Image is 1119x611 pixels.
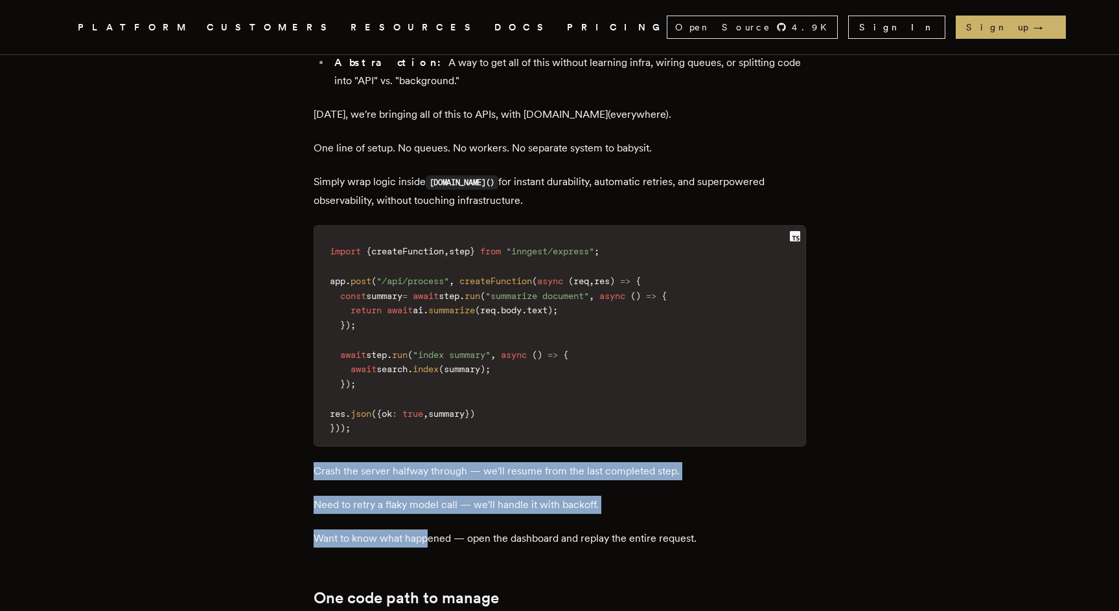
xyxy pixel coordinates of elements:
span: import [330,246,361,256]
span: . [387,350,392,360]
span: → [1033,21,1056,34]
span: text [527,305,548,315]
span: . [522,305,527,315]
span: ) [636,291,641,301]
span: "index summary" [413,350,490,360]
span: ( [475,305,480,315]
span: , [490,350,496,360]
span: { [636,276,641,286]
a: CUSTOMERS [207,19,335,36]
span: ok [382,408,392,419]
span: . [345,408,351,419]
a: Sign up [956,16,1066,39]
span: summary [444,364,480,374]
span: = [402,291,408,301]
span: } [340,379,345,389]
code: [DOMAIN_NAME]() [426,175,499,190]
span: ; [594,246,599,256]
span: res [594,276,610,286]
span: json [351,408,371,419]
span: ) [610,276,615,286]
span: => [620,276,630,286]
span: , [444,246,449,256]
a: PRICING [567,19,667,36]
span: summary [366,291,402,301]
span: : [392,408,397,419]
span: ; [553,305,558,315]
span: "/api/process" [376,276,449,286]
span: req [480,305,496,315]
p: Crash the server halfway through — we'll resume from the last completed step. [314,462,806,480]
span: , [589,276,594,286]
span: { [376,408,382,419]
span: run [392,350,408,360]
h2: One code path to manage [314,589,806,607]
p: One line of setup. No queues. No workers. No separate system to babysit. [314,139,806,157]
p: Want to know what happened — open the dashboard and replay the entire request. [314,529,806,548]
span: step [449,246,470,256]
span: post [351,276,371,286]
span: ( [568,276,573,286]
span: . [459,291,465,301]
span: return [351,305,382,315]
span: async [537,276,563,286]
span: , [423,408,428,419]
button: PLATFORM [78,19,191,36]
span: . [496,305,501,315]
span: ; [485,364,490,374]
span: index [413,364,439,374]
span: from [480,246,501,256]
span: ; [345,423,351,433]
span: { [563,350,568,360]
span: ( [532,350,537,360]
span: } [465,408,470,419]
span: async [501,350,527,360]
span: ( [371,408,376,419]
span: . [423,305,428,315]
span: ) [335,423,340,433]
span: ) [470,408,475,419]
span: step [366,350,387,360]
span: "inngest/express" [506,246,594,256]
span: => [646,291,656,301]
span: createFunction [459,276,532,286]
span: ( [371,276,376,286]
span: ) [345,320,351,330]
a: DOCS [494,19,551,36]
span: } [330,423,335,433]
span: ) [340,423,345,433]
span: . [408,364,413,374]
span: createFunction [371,246,444,256]
span: , [589,291,594,301]
span: 4.9 K [792,21,835,34]
strong: Abstraction: [334,56,448,69]
span: await [387,305,413,315]
button: RESOURCES [351,19,479,36]
a: Sign In [848,16,945,39]
span: Open Source [675,21,771,34]
span: } [340,320,345,330]
span: await [340,350,366,360]
p: Simply wrap logic inside for instant durability, automatic retries, and superpowered observabilit... [314,173,806,210]
p: Need to retry a flaky model call — we'll handle it with backoff. [314,496,806,514]
span: summarize [428,305,475,315]
span: ai [413,305,423,315]
span: "summarize document" [485,291,589,301]
span: req [573,276,589,286]
span: body [501,305,522,315]
li: A way to get all of this without learning infra, wiring queues, or splitting code into "API" vs. ... [330,54,806,90]
span: const [340,291,366,301]
span: true [402,408,423,419]
span: ) [548,305,553,315]
span: ; [351,320,356,330]
span: , [449,276,454,286]
span: . [345,276,351,286]
span: ; [351,379,356,389]
span: await [413,291,439,301]
span: search [376,364,408,374]
span: { [662,291,667,301]
span: ) [345,379,351,389]
span: run [465,291,480,301]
